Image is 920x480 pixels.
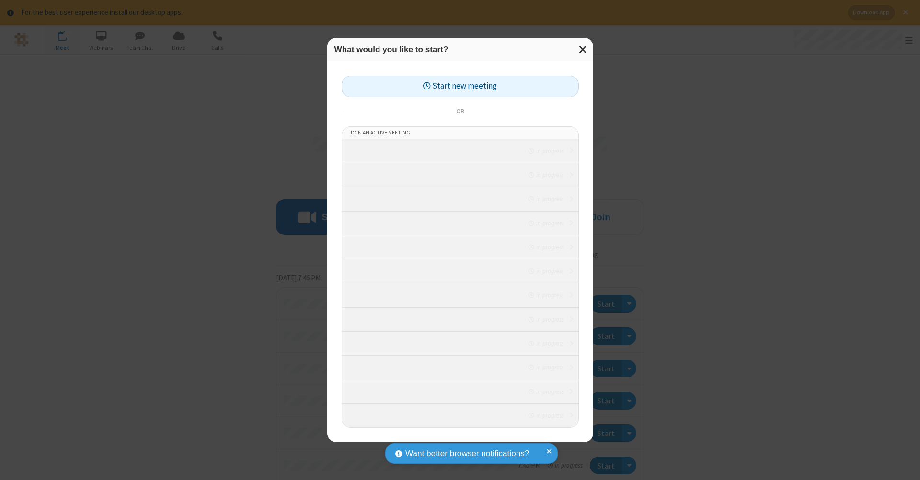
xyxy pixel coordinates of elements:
[529,315,563,324] em: in progress
[342,76,579,97] button: Start new meeting
[529,290,563,300] em: in progress
[529,411,563,420] em: in progress
[529,243,563,252] em: in progress
[529,146,563,156] em: in progress
[573,38,593,61] button: Close modal
[342,127,578,139] li: Join an active meeting
[529,194,563,203] em: in progress
[334,45,586,54] h3: What would you like to start?
[529,219,563,228] em: in progress
[529,170,563,179] em: in progress
[529,387,563,396] em: in progress
[405,447,529,460] span: Want better browser notifications?
[452,105,468,118] span: or
[529,363,563,372] em: in progress
[529,339,563,348] em: in progress
[529,267,563,276] em: in progress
